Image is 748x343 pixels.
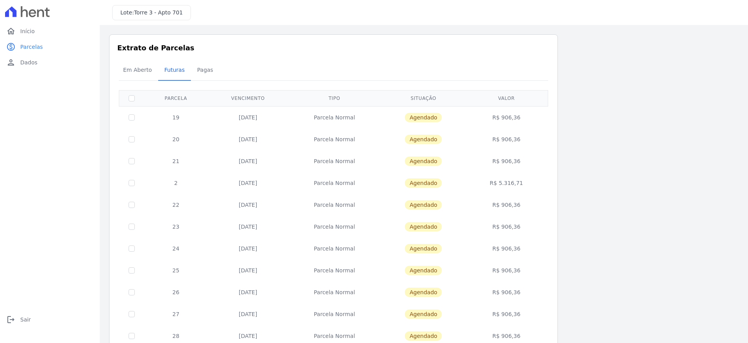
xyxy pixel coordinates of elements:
[288,172,381,194] td: Parcela Normal
[288,216,381,238] td: Parcela Normal
[144,106,208,128] td: 19
[144,281,208,303] td: 26
[466,216,547,238] td: R$ 906,36
[208,238,288,259] td: [DATE]
[381,90,466,106] th: Situação
[6,58,16,67] i: person
[208,259,288,281] td: [DATE]
[158,60,191,81] a: Futuras
[405,244,442,253] span: Agendado
[144,150,208,172] td: 21
[288,281,381,303] td: Parcela Normal
[144,238,208,259] td: 24
[160,62,189,78] span: Futuras
[208,128,288,150] td: [DATE]
[288,90,381,106] th: Tipo
[466,281,547,303] td: R$ 906,36
[405,266,442,275] span: Agendado
[134,9,183,16] span: Torre 3 - Apto 701
[405,156,442,166] span: Agendado
[144,172,208,194] td: 2
[192,62,218,78] span: Pagas
[466,106,547,128] td: R$ 906,36
[466,90,547,106] th: Valor
[288,128,381,150] td: Parcela Normal
[466,194,547,216] td: R$ 906,36
[3,39,97,55] a: paidParcelas
[208,106,288,128] td: [DATE]
[208,303,288,325] td: [DATE]
[208,216,288,238] td: [DATE]
[466,128,547,150] td: R$ 906,36
[3,312,97,327] a: logoutSair
[405,331,442,341] span: Agendado
[466,259,547,281] td: R$ 906,36
[3,55,97,70] a: personDados
[208,150,288,172] td: [DATE]
[117,60,158,81] a: Em Aberto
[20,27,35,35] span: Início
[6,27,16,36] i: home
[120,9,183,17] h3: Lote:
[208,281,288,303] td: [DATE]
[405,222,442,231] span: Agendado
[118,62,157,78] span: Em Aberto
[405,288,442,297] span: Agendado
[144,90,208,106] th: Parcela
[288,194,381,216] td: Parcela Normal
[208,172,288,194] td: [DATE]
[144,128,208,150] td: 20
[117,43,550,53] h3: Extrato de Parcelas
[466,172,547,194] td: R$ 5.316,71
[288,303,381,325] td: Parcela Normal
[405,309,442,319] span: Agendado
[144,303,208,325] td: 27
[208,90,288,106] th: Vencimento
[405,113,442,122] span: Agendado
[20,316,31,323] span: Sair
[144,259,208,281] td: 25
[3,23,97,39] a: homeInício
[405,200,442,210] span: Agendado
[144,216,208,238] td: 23
[288,238,381,259] td: Parcela Normal
[20,59,37,66] span: Dados
[6,315,16,324] i: logout
[20,43,43,51] span: Parcelas
[466,150,547,172] td: R$ 906,36
[405,178,442,188] span: Agendado
[288,259,381,281] td: Parcela Normal
[466,303,547,325] td: R$ 906,36
[466,238,547,259] td: R$ 906,36
[191,60,219,81] a: Pagas
[144,194,208,216] td: 22
[208,194,288,216] td: [DATE]
[288,106,381,128] td: Parcela Normal
[288,150,381,172] td: Parcela Normal
[6,42,16,52] i: paid
[405,135,442,144] span: Agendado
